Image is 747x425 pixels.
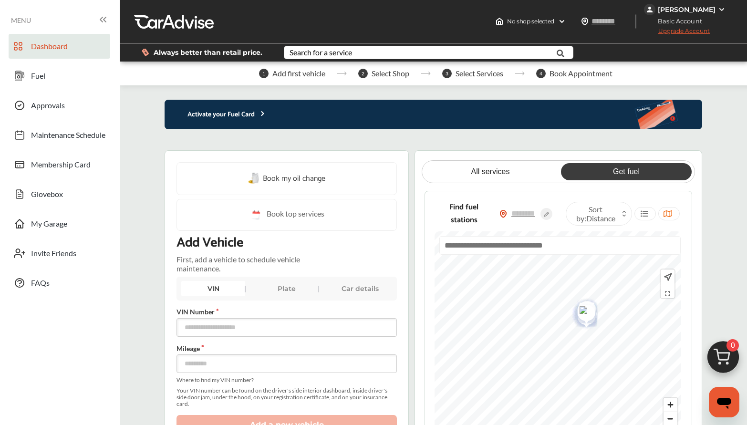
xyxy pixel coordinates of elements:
span: Upgrade Account [644,27,710,39]
img: activate-banner.5eeab9f0af3a0311e5fa.png [634,100,702,129]
a: Maintenance Schedule [9,123,110,147]
a: Approvals [9,93,110,118]
img: WGsFRI8htEPBVLJbROoPRyZpYNWhNONpIPPETTm6eUC0GeLEiAAAAAElFTkSuQmCC [718,6,726,13]
img: jVpblrzwTbfkPYzPPzSLxeg0AAAAASUVORK5CYII= [644,4,655,15]
a: Dashboard [9,34,110,59]
img: cal_icon.0803b883.svg [249,209,262,221]
a: My Garage [9,211,110,236]
span: Your VIN number can be found on the driver's side interior dashboard, inside driver's side door j... [176,387,397,407]
span: Add first vehicle [272,69,325,78]
img: cart_icon.3d0951e8.svg [700,337,746,383]
img: stepper-arrow.e24c07c6.svg [515,72,525,75]
span: My Garage [31,219,67,231]
a: All services [425,163,556,180]
img: universaladvantage.png [571,300,596,323]
span: 2 [358,69,368,78]
p: Add Vehicle [176,235,243,251]
iframe: Button to launch messaging window [709,387,739,417]
span: 0 [726,339,739,352]
span: Book Appointment [550,69,612,78]
img: location_vector.a44bc228.svg [581,18,589,25]
div: Car details [328,281,392,296]
label: Mileage [176,344,397,352]
div: Map marker [571,300,594,323]
a: Get fuel [561,163,692,180]
span: 1 [259,69,269,78]
p: Activate your Fuel Card [165,109,267,120]
span: Dashboard [31,41,68,54]
span: Maintenance Schedule [31,130,105,143]
div: Plate [255,281,319,296]
span: Book top services [267,209,324,221]
span: Book my oil change [263,172,325,185]
label: VIN Number [176,308,397,316]
a: Glovebox [9,182,110,207]
span: 4 [536,69,546,78]
a: FAQs [9,270,110,295]
div: VIN [181,281,245,296]
img: exxon.png [571,297,596,327]
span: Always better than retail price. [154,49,262,56]
span: Glovebox [31,189,63,202]
img: dollor_label_vector.a70140d1.svg [142,48,149,56]
a: Invite Friends [9,241,110,266]
img: header-home-logo.8d720a4f.svg [496,18,503,25]
span: Distance [586,214,615,223]
img: location_vector_orange.38f05af8.svg [499,210,507,218]
img: header-down-arrow.9dd2ce7d.svg [558,18,566,25]
span: Sort by : [571,205,620,223]
img: header-divider.bc55588e.svg [635,14,636,29]
img: stepper-arrow.e24c07c6.svg [421,72,431,75]
a: Fuel [9,63,110,88]
span: FAQs [31,278,50,290]
img: stepper-arrow.e24c07c6.svg [337,72,347,75]
span: Where to find my VIN number? [176,377,397,384]
span: Membership Card [31,160,91,172]
button: Zoom in [664,398,677,412]
span: Fuel [31,71,45,83]
div: [PERSON_NAME] [658,5,716,14]
a: Membership Card [9,152,110,177]
span: Approvals [31,101,65,113]
span: Basic Account [645,16,709,26]
div: Map marker [571,297,594,327]
a: Book my oil change [248,172,325,185]
span: 3 [442,69,452,78]
span: Find fuel stations [436,201,492,227]
img: oil-change.e5047c97.svg [248,173,260,185]
span: Invite Friends [31,249,76,261]
p: First, add a vehicle to schedule vehicle maintenance. [176,255,331,273]
img: recenter.ce011a49.svg [662,272,672,282]
a: Book top services [176,199,397,231]
div: Search for a service [290,49,352,56]
span: No shop selected [507,18,554,25]
span: Select Services [456,69,503,78]
span: MENU [11,17,31,24]
span: Select Shop [372,69,409,78]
